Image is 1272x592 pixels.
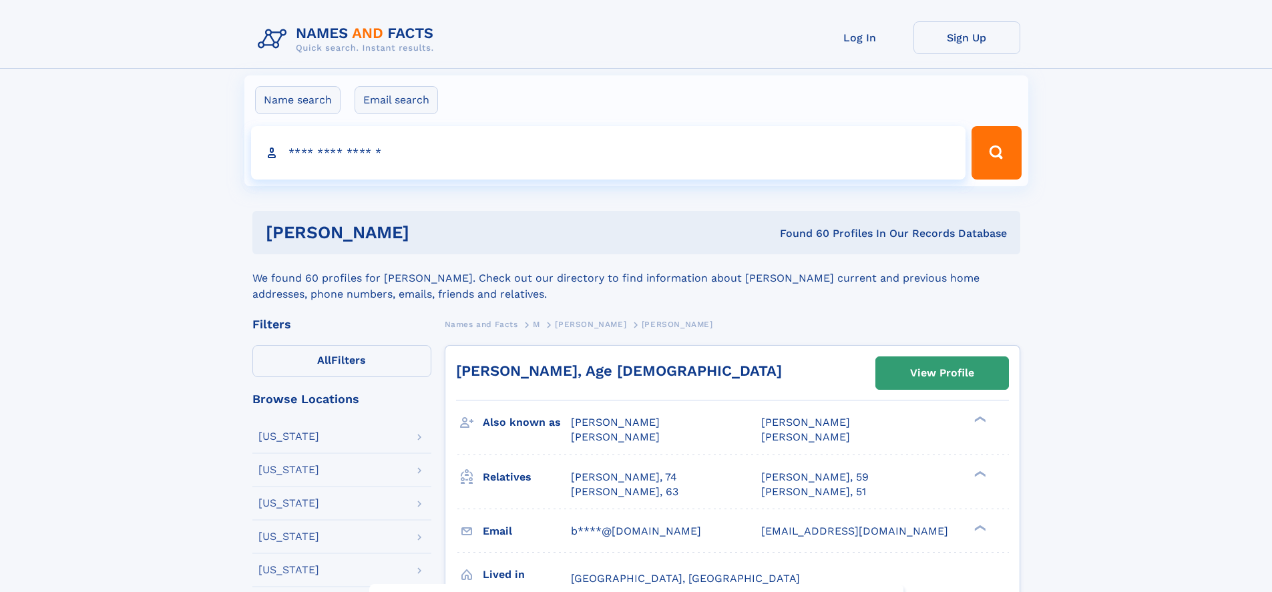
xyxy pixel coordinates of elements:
h3: Also known as [483,411,571,434]
div: [US_STATE] [258,465,319,475]
a: [PERSON_NAME], 51 [761,485,866,499]
h3: Email [483,520,571,543]
div: View Profile [910,358,974,388]
img: Logo Names and Facts [252,21,445,57]
div: ❯ [971,523,987,532]
a: Log In [807,21,913,54]
div: Filters [252,318,431,330]
input: search input [251,126,966,180]
label: Name search [255,86,341,114]
label: Email search [355,86,438,114]
span: All [317,354,331,366]
h3: Relatives [483,466,571,489]
div: [US_STATE] [258,531,319,542]
a: [PERSON_NAME], Age [DEMOGRAPHIC_DATA] [456,362,782,379]
a: M [533,316,540,332]
a: [PERSON_NAME], 74 [571,470,677,485]
div: Found 60 Profiles In Our Records Database [594,226,1007,241]
a: Names and Facts [445,316,518,332]
a: [PERSON_NAME], 59 [761,470,869,485]
div: ❯ [971,415,987,424]
span: [PERSON_NAME] [642,320,713,329]
h1: [PERSON_NAME] [266,224,595,241]
span: M [533,320,540,329]
a: [PERSON_NAME] [555,316,626,332]
span: [PERSON_NAME] [761,416,850,428]
span: [GEOGRAPHIC_DATA], [GEOGRAPHIC_DATA] [571,572,800,585]
a: View Profile [876,357,1008,389]
button: Search Button [972,126,1021,180]
div: ❯ [971,469,987,478]
span: [PERSON_NAME] [761,430,850,443]
div: [US_STATE] [258,565,319,575]
a: [PERSON_NAME], 63 [571,485,678,499]
span: [PERSON_NAME] [555,320,626,329]
span: [PERSON_NAME] [571,416,660,428]
div: [US_STATE] [258,431,319,442]
div: [US_STATE] [258,498,319,509]
div: We found 60 profiles for [PERSON_NAME]. Check out our directory to find information about [PERSON... [252,254,1020,302]
span: [PERSON_NAME] [571,430,660,443]
h3: Lived in [483,563,571,586]
label: Filters [252,345,431,377]
span: [EMAIL_ADDRESS][DOMAIN_NAME] [761,525,948,537]
div: Browse Locations [252,393,431,405]
a: Sign Up [913,21,1020,54]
